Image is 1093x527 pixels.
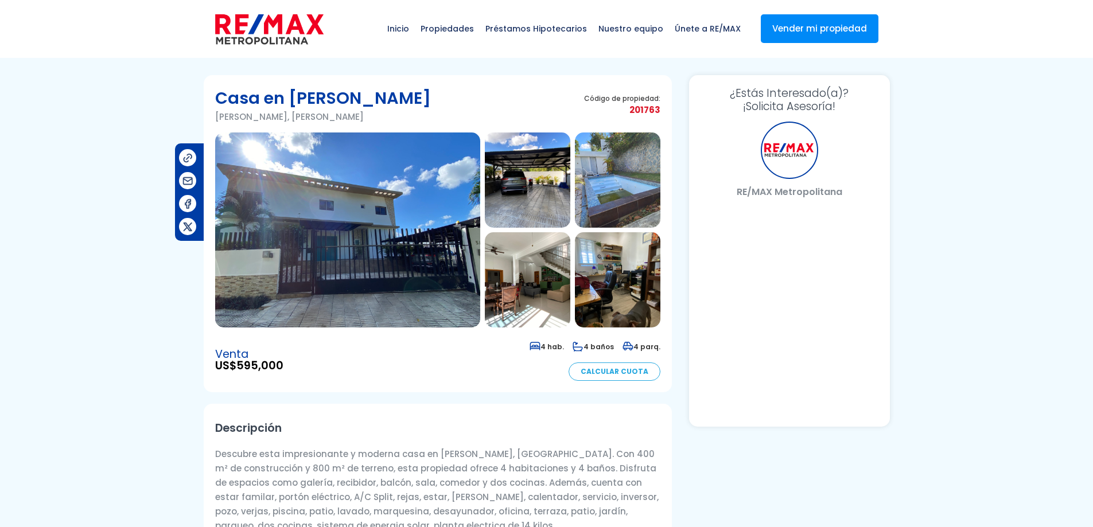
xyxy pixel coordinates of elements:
img: Compartir [182,175,194,187]
span: Código de propiedad: [584,94,660,103]
span: 4 hab. [530,342,564,352]
div: RE/MAX Metropolitana [761,122,818,179]
span: Inicio [382,11,415,46]
h2: Descripción [215,415,660,441]
img: Casa en Isabel Villas [575,232,660,327]
p: [PERSON_NAME], [PERSON_NAME] [215,110,431,124]
span: Préstamos Hipotecarios [480,11,593,46]
span: ¿Estás Interesado(a)? [701,87,878,100]
img: Compartir [182,198,194,210]
span: Únete a RE/MAX [669,11,746,46]
a: Calcular Cuota [569,362,660,381]
img: Compartir [182,221,194,233]
iframe: Form 0 [701,208,878,415]
img: Compartir [182,152,194,164]
span: 4 parq. [623,342,660,352]
span: 4 baños [573,342,614,352]
span: 201763 [584,103,660,117]
span: US$ [215,360,283,372]
span: Nuestro equipo [593,11,669,46]
h3: ¡Solicita Asesoría! [701,87,878,113]
span: Propiedades [415,11,480,46]
img: Casa en Isabel Villas [485,132,570,228]
img: Casa en Isabel Villas [215,132,480,327]
a: Vender mi propiedad [761,14,878,43]
span: Venta [215,349,283,360]
h1: Casa en [PERSON_NAME] [215,87,431,110]
span: 595,000 [236,358,283,373]
img: Casa en Isabel Villas [485,232,570,327]
img: Casa en Isabel Villas [575,132,660,228]
p: RE/MAX Metropolitana [701,185,878,199]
